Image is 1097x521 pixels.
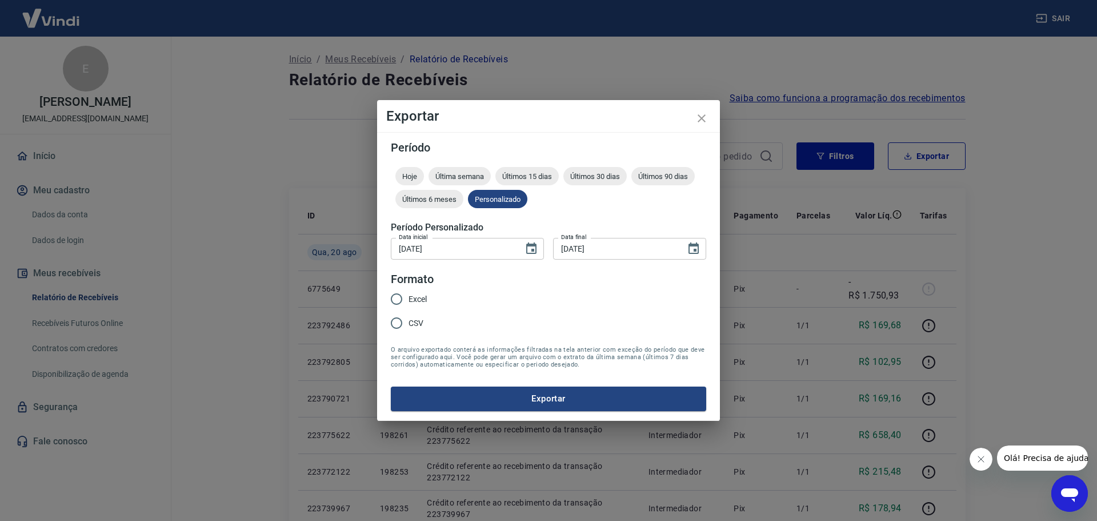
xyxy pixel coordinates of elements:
[386,109,711,123] h4: Exportar
[970,448,992,471] iframe: Fechar mensagem
[468,195,527,204] span: Personalizado
[563,167,627,185] div: Últimos 30 dias
[391,346,706,368] span: O arquivo exportado conterá as informações filtradas na tela anterior com exceção do período que ...
[997,446,1088,471] iframe: Mensagem da empresa
[429,172,491,181] span: Última semana
[688,105,715,132] button: close
[495,172,559,181] span: Últimos 15 dias
[409,317,423,329] span: CSV
[468,190,527,208] div: Personalizado
[631,167,695,185] div: Últimos 90 dias
[391,142,706,153] h5: Período
[429,167,491,185] div: Última semana
[391,238,515,259] input: DD/MM/YYYY
[395,172,424,181] span: Hoje
[395,190,463,208] div: Últimos 6 meses
[409,293,427,305] span: Excel
[395,167,424,185] div: Hoje
[7,8,96,17] span: Olá! Precisa de ajuda?
[563,172,627,181] span: Últimos 30 dias
[495,167,559,185] div: Últimos 15 dias
[391,387,706,411] button: Exportar
[561,233,587,241] label: Data final
[631,172,695,181] span: Últimos 90 dias
[682,237,705,260] button: Choose date, selected date is 20 de ago de 2025
[1051,475,1088,512] iframe: Botão para abrir a janela de mensagens
[391,271,434,288] legend: Formato
[553,238,678,259] input: DD/MM/YYYY
[399,233,428,241] label: Data inicial
[391,222,706,233] h5: Período Personalizado
[520,237,543,260] button: Choose date, selected date is 13 de ago de 2025
[395,195,463,204] span: Últimos 6 meses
